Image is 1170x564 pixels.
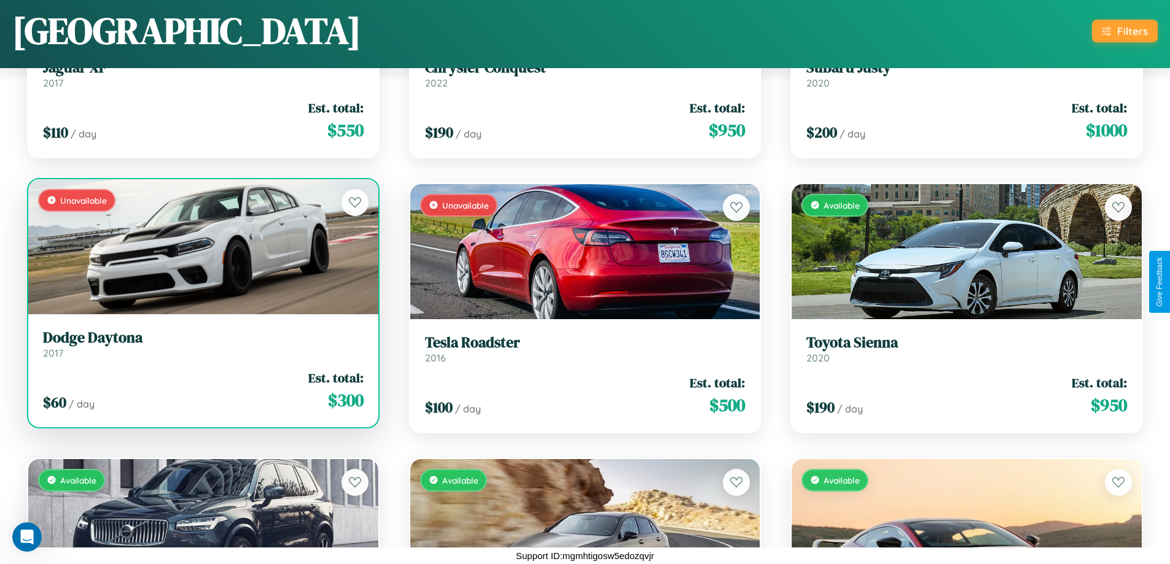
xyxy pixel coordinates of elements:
[43,122,68,142] span: $ 110
[60,475,96,485] span: Available
[1086,118,1127,142] span: $ 1000
[1155,257,1164,307] div: Give Feedback
[425,334,746,364] a: Tesla Roadster2016
[442,475,478,485] span: Available
[425,59,746,89] a: Chrysler Conquest2022
[425,352,446,364] span: 2016
[43,59,364,89] a: Jaguar XF2017
[69,398,95,410] span: / day
[806,334,1127,352] h3: Toyota Sienna
[806,59,1127,77] h3: Subaru Justy
[308,99,364,117] span: Est. total:
[442,200,489,211] span: Unavailable
[456,128,482,140] span: / day
[425,122,453,142] span: $ 190
[837,403,863,415] span: / day
[425,59,746,77] h3: Chrysler Conquest
[806,77,830,89] span: 2020
[1092,20,1158,42] button: Filters
[806,334,1127,364] a: Toyota Sienna2020
[1117,25,1148,37] div: Filters
[43,59,364,77] h3: Jaguar XF
[824,200,860,211] span: Available
[709,118,745,142] span: $ 950
[709,393,745,417] span: $ 500
[43,329,364,359] a: Dodge Daytona2017
[425,77,448,89] span: 2022
[327,118,364,142] span: $ 550
[824,475,860,485] span: Available
[60,195,107,206] span: Unavailable
[1072,374,1127,392] span: Est. total:
[806,397,835,417] span: $ 190
[308,369,364,387] span: Est. total:
[1072,99,1127,117] span: Est. total:
[806,352,830,364] span: 2020
[43,77,63,89] span: 2017
[328,388,364,412] span: $ 300
[12,522,42,552] iframe: Intercom live chat
[43,392,66,412] span: $ 60
[690,374,745,392] span: Est. total:
[806,59,1127,89] a: Subaru Justy2020
[425,397,453,417] span: $ 100
[425,334,746,352] h3: Tesla Roadster
[43,347,63,359] span: 2017
[455,403,481,415] span: / day
[690,99,745,117] span: Est. total:
[71,128,96,140] span: / day
[1091,393,1127,417] span: $ 950
[806,122,837,142] span: $ 200
[840,128,865,140] span: / day
[43,329,364,347] h3: Dodge Daytona
[12,6,361,56] h1: [GEOGRAPHIC_DATA]
[516,547,654,564] p: Support ID: mgmhtigosw5edozqvjr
